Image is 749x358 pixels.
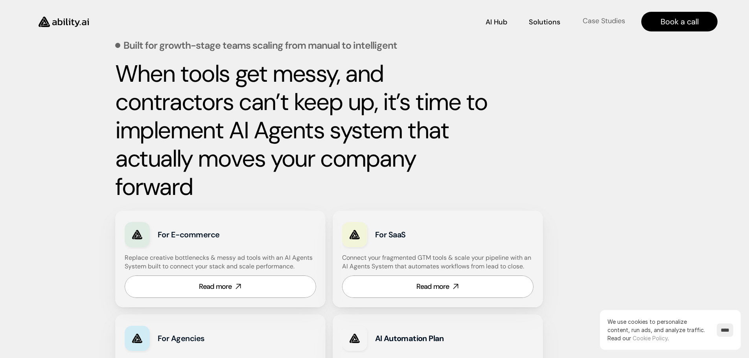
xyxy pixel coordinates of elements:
[529,17,560,27] p: Solutions
[633,335,668,341] a: Cookie Policy
[375,333,444,343] strong: AI Automation Plan
[199,282,232,292] div: Read more
[342,275,534,298] a: Read more
[158,229,265,240] h3: For E-commerce
[158,333,265,344] h3: For Agencies
[342,253,537,271] h4: Connect your fragmented GTM tools & scale your pipeline with an AI Agents System that automates w...
[125,253,314,271] h4: Replace creative bottlenecks & messy ad tools with an AI Agents System built to connect your stac...
[607,318,709,342] p: We use cookies to personalize content, run ads, and analyze traffic.
[375,229,482,240] h3: For SaaS
[582,15,626,29] a: Case Studies
[125,275,316,298] a: Read more
[100,12,718,31] nav: Main navigation
[529,15,560,29] a: Solutions
[641,12,718,31] a: Book a call
[486,17,507,27] p: AI Hub
[115,58,493,202] strong: When tools get messy, and contractors can’t keep up, it’s time to implement AI Agents system that...
[123,40,397,50] p: Built for growth-stage teams scaling from manual to intelligent
[661,16,699,27] p: Book a call
[486,15,507,29] a: AI Hub
[583,16,625,26] p: Case Studies
[607,335,669,341] span: Read our .
[416,282,449,292] div: Read more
